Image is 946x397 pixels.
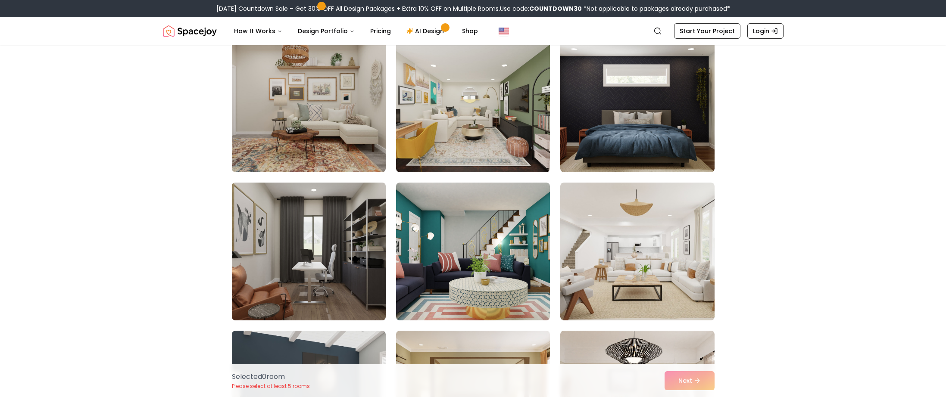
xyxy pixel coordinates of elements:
[363,22,398,40] a: Pricing
[232,34,386,172] img: Room room-22
[400,22,453,40] a: AI Design
[747,23,784,39] a: Login
[232,372,310,382] p: Selected 0 room
[163,22,217,40] img: Spacejoy Logo
[227,22,289,40] button: How It Works
[560,34,714,172] img: Room room-24
[582,4,730,13] span: *Not applicable to packages already purchased*
[455,22,485,40] a: Shop
[291,22,362,40] button: Design Portfolio
[163,17,784,45] nav: Global
[216,4,730,13] div: [DATE] Countdown Sale – Get 30% OFF All Design Packages + Extra 10% OFF on Multiple Rooms.
[396,34,550,172] img: Room room-23
[228,179,390,324] img: Room room-25
[232,383,310,390] p: Please select at least 5 rooms
[674,23,740,39] a: Start Your Project
[499,26,509,36] img: United States
[560,183,714,320] img: Room room-27
[396,183,550,320] img: Room room-26
[163,22,217,40] a: Spacejoy
[227,22,485,40] nav: Main
[500,4,582,13] span: Use code:
[529,4,582,13] b: COUNTDOWN30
